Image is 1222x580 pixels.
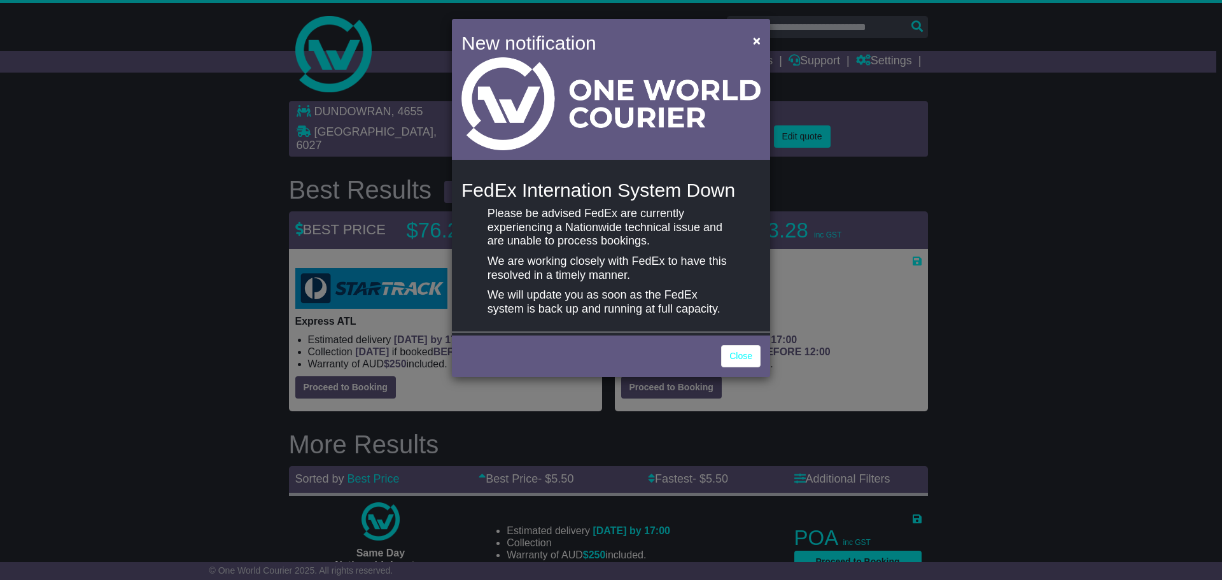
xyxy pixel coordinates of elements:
p: Please be advised FedEx are currently experiencing a Nationwide technical issue and are unable to... [488,207,734,248]
a: Close [721,345,761,367]
p: We will update you as soon as the FedEx system is back up and running at full capacity. [488,288,734,316]
h4: New notification [461,29,734,57]
p: We are working closely with FedEx to have this resolved in a timely manner. [488,255,734,282]
span: × [753,33,761,48]
h4: FedEx Internation System Down [461,180,761,201]
button: Close [747,27,767,53]
img: Light [461,57,761,150]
